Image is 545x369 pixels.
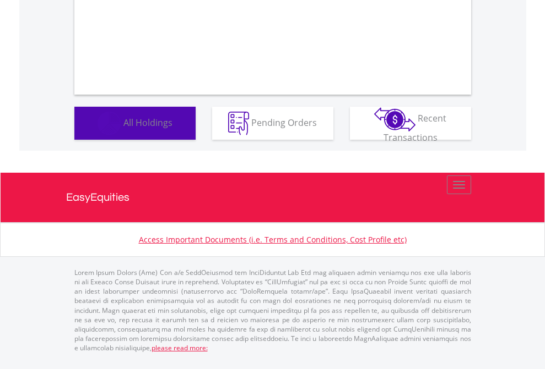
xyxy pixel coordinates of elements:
[74,268,471,353] p: Lorem Ipsum Dolors (Ame) Con a/e SeddOeiusmod tem InciDiduntut Lab Etd mag aliquaen admin veniamq...
[74,107,196,140] button: All Holdings
[123,116,172,128] span: All Holdings
[251,116,317,128] span: Pending Orders
[212,107,333,140] button: Pending Orders
[228,112,249,135] img: pending_instructions-wht.png
[139,234,407,245] a: Access Important Documents (i.e. Terms and Conditions, Cost Profile etc)
[374,107,416,131] img: transactions-zar-wht.png
[98,112,121,135] img: holdings-wht.png
[350,107,471,140] button: Recent Transactions
[66,173,479,222] a: EasyEquities
[152,343,208,353] a: please read more:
